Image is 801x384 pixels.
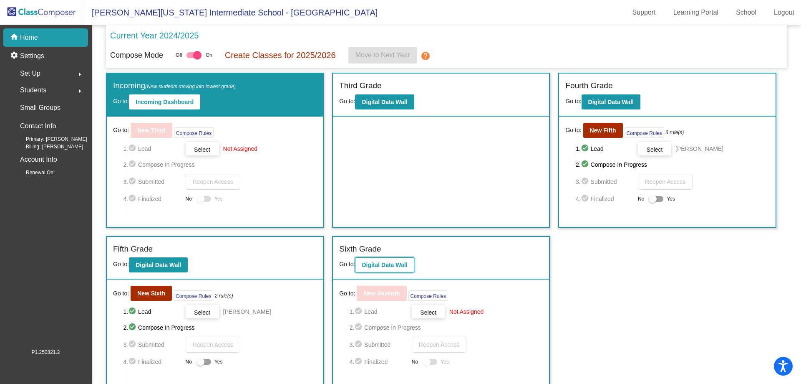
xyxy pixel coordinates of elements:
span: 4. Finalized [123,194,181,204]
button: Digital Data Wall [582,94,640,109]
span: 4. Finalized [576,194,634,204]
button: New Sixth [131,286,172,301]
span: Renewal On: [13,169,55,176]
mat-icon: settings [10,51,20,61]
button: New Fifth [583,123,623,138]
p: Current Year 2024/2025 [110,29,199,42]
mat-icon: check_circle [128,160,138,170]
button: Digital Data Wall [355,257,414,272]
span: Yes [214,194,223,204]
span: Select [194,146,210,153]
button: Digital Data Wall [129,257,188,272]
span: Off [176,51,182,59]
p: Small Groups [20,102,60,114]
span: No [186,358,192,366]
span: [PERSON_NAME] [675,145,723,153]
span: 2. Compose In Progress [123,323,317,333]
span: (New students moving into lowest grade) [145,84,236,89]
button: Reopen Access [638,174,693,190]
span: Go to: [565,98,581,104]
span: 1. Lead [576,144,634,154]
button: Compose Rules [174,127,214,138]
mat-icon: check_circle [128,340,138,350]
i: 3 rule(s) [665,129,684,136]
p: Contact Info [20,120,56,132]
label: Incoming [113,80,236,92]
p: Account Info [20,154,57,165]
button: Incoming Dashboard [129,94,200,109]
span: Select [420,309,436,316]
span: [PERSON_NAME] [223,308,271,316]
span: 3. Submitted [350,340,408,350]
b: Digital Data Wall [362,99,407,105]
span: Primary: [PERSON_NAME] [13,135,87,143]
span: [PERSON_NAME][US_STATE] Intermediate School - [GEOGRAPHIC_DATA] [83,6,378,19]
button: Reopen Access [186,174,240,190]
b: Incoming Dashboard [136,99,194,105]
button: Select [186,305,219,318]
mat-icon: check_circle [354,307,364,317]
label: Fourth Grade [565,80,612,92]
p: Home [20,33,38,43]
b: New Seventh [363,290,400,297]
mat-icon: arrow_right [75,86,85,96]
span: 2. Compose In Progress [350,323,543,333]
span: Billing: [PERSON_NAME] [13,143,83,150]
b: New Fifth [590,127,616,134]
span: Reopen Access [419,341,459,348]
b: New Third [137,127,166,134]
b: New Sixth [137,290,165,297]
button: Move to Next Year [348,47,417,64]
mat-icon: arrow_right [75,69,85,79]
mat-icon: check_circle [128,307,138,317]
span: Go to: [339,98,355,104]
mat-icon: check_circle [128,177,138,187]
mat-icon: home [10,33,20,43]
b: Digital Data Wall [362,262,407,268]
button: New Seventh [357,286,406,301]
span: Move to Next Year [355,51,410,58]
mat-icon: check_circle [581,144,591,154]
b: Digital Data Wall [136,262,181,268]
mat-icon: check_circle [354,340,364,350]
span: 3. Submitted [123,340,181,350]
button: Compose Rules [625,127,664,138]
label: Sixth Grade [339,243,381,255]
p: Compose Mode [110,50,163,61]
span: 3. Submitted [576,177,634,187]
span: Students [20,84,46,96]
span: Reopen Access [193,178,233,185]
label: Fifth Grade [113,243,153,255]
button: Reopen Access [412,337,466,353]
span: 2. Compose In Progress [576,160,769,170]
a: Support [626,6,662,19]
mat-icon: check_circle [128,144,138,154]
span: Go to: [113,261,129,267]
button: Select [638,142,671,155]
button: Reopen Access [186,337,240,353]
mat-icon: check_circle [354,357,364,367]
button: Select [186,142,219,155]
button: Compose Rules [174,290,213,301]
span: 4. Finalized [350,357,408,367]
span: Yes [214,357,223,367]
mat-icon: check_circle [581,177,591,187]
mat-icon: check_circle [354,323,364,333]
a: Logout [767,6,801,19]
button: Select [412,305,445,318]
i: 2 rule(s) [215,292,233,300]
span: 3. Submitted [123,177,181,187]
button: Compose Rules [408,290,448,301]
span: 1. Lead [123,144,181,154]
mat-icon: check_circle [581,194,591,204]
span: 1. Lead [123,307,181,317]
label: Third Grade [339,80,381,92]
span: Select [194,309,210,316]
mat-icon: check_circle [581,160,591,170]
span: No [412,358,418,366]
span: On [206,51,212,59]
span: Go to: [113,289,129,298]
span: No [186,195,192,203]
span: Select [647,146,663,153]
span: 4. Finalized [123,357,181,367]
